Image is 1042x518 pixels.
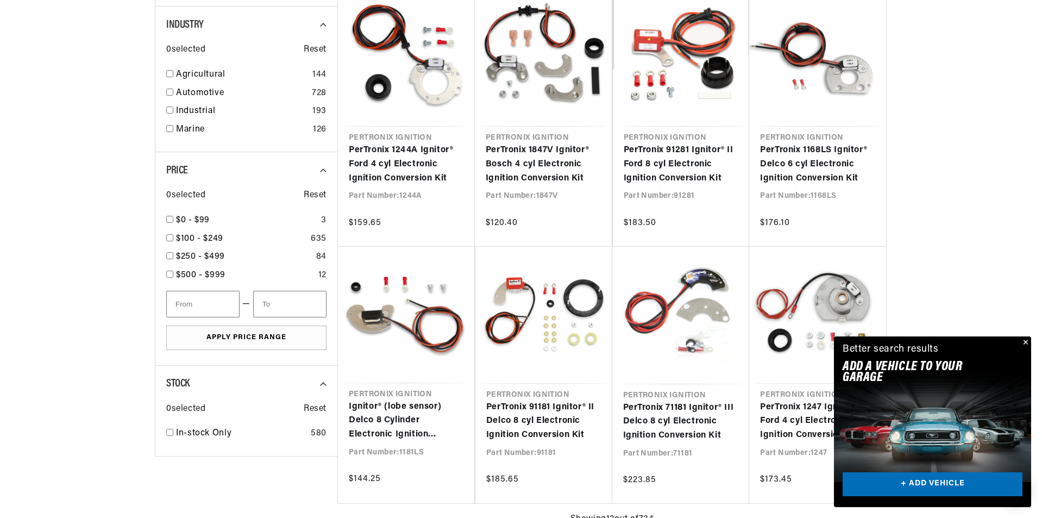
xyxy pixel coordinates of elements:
[311,232,327,246] div: 635
[312,86,327,101] div: 728
[623,401,739,443] a: PerTronix 71181 Ignitor® III Delco 8 cyl Electronic Ignition Conversion Kit
[176,123,309,137] a: Marine
[176,271,225,279] span: $500 - $999
[166,165,188,176] span: Price
[166,402,205,416] span: 0 selected
[166,20,204,30] span: Industry
[312,104,327,118] div: 193
[843,342,939,358] div: Better search results
[242,297,250,311] span: —
[486,143,601,185] a: PerTronix 1847V Ignitor® Bosch 4 cyl Electronic Ignition Conversion Kit
[316,250,327,264] div: 84
[313,123,327,137] div: 126
[624,143,739,185] a: PerTronix 91281 Ignitor® II Ford 8 cyl Electronic Ignition Conversion Kit
[176,427,306,441] a: In-stock Only
[760,143,875,185] a: PerTronix 1168LS Ignitor® Delco 6 cyl Electronic Ignition Conversion Kit
[349,400,463,442] a: Ignitor® (lobe sensor) Delco 8 Cylinder Electronic Ignition Conversion Kit
[1018,336,1031,350] button: Close
[176,104,308,118] a: Industrial
[166,378,190,389] span: Stock
[304,189,327,203] span: Reset
[843,472,1022,497] a: + ADD VEHICLE
[304,402,327,416] span: Reset
[176,216,210,224] span: $0 - $99
[176,252,225,261] span: $250 - $499
[253,291,327,317] input: To
[166,189,205,203] span: 0 selected
[321,214,327,228] div: 3
[176,68,308,82] a: Agricultural
[304,43,327,57] span: Reset
[312,68,327,82] div: 144
[166,326,327,350] button: Apply Price Range
[166,43,205,57] span: 0 selected
[176,234,223,243] span: $100 - $249
[349,143,464,185] a: PerTronix 1244A Ignitor® Ford 4 cyl Electronic Ignition Conversion Kit
[166,291,240,317] input: From
[843,361,995,384] h2: Add A VEHICLE to your garage
[486,401,601,442] a: PerTronix 91181 Ignitor® II Delco 8 cyl Electronic Ignition Conversion Kit
[760,401,875,442] a: PerTronix 1247 Ignitor® Ford 4 cyl Electronic Ignition Conversion Kit
[311,427,327,441] div: 580
[318,269,327,283] div: 12
[176,86,307,101] a: Automotive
